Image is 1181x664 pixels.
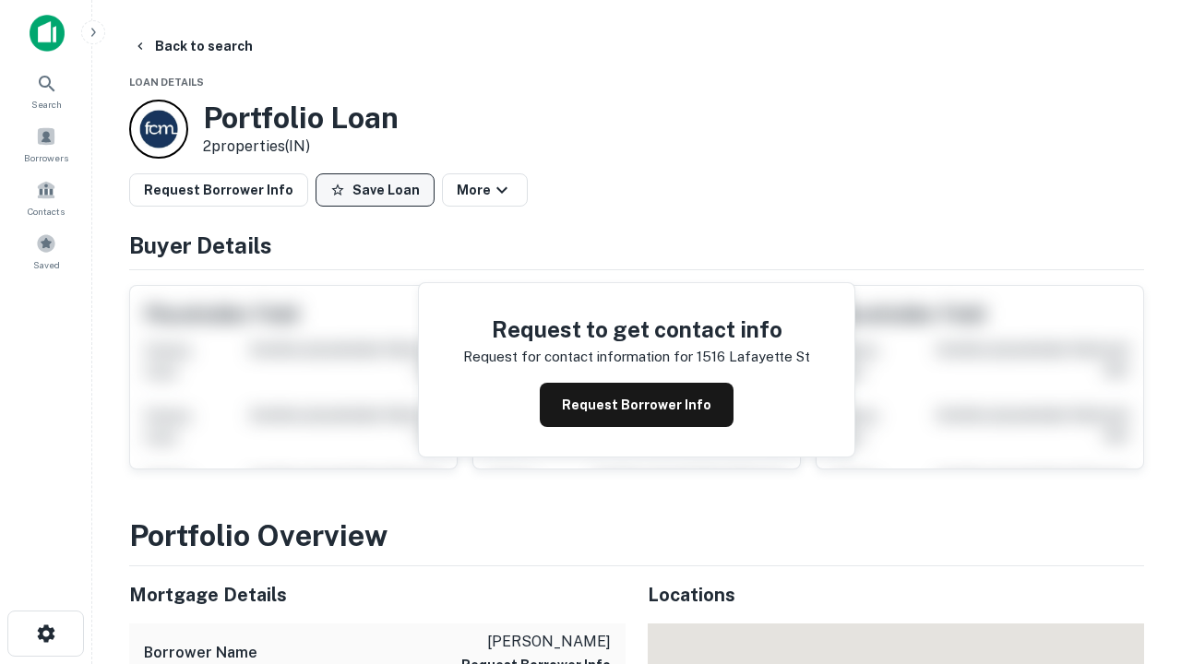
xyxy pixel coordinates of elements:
span: Borrowers [24,150,68,165]
h4: Buyer Details [129,229,1144,262]
a: Borrowers [6,119,87,169]
span: Loan Details [129,77,204,88]
button: Save Loan [316,173,435,207]
a: Saved [6,226,87,276]
h4: Request to get contact info [463,313,810,346]
p: 1516 lafayette st [697,346,810,368]
p: [PERSON_NAME] [461,631,611,653]
button: Request Borrower Info [540,383,734,427]
a: Contacts [6,172,87,222]
h3: Portfolio Overview [129,514,1144,558]
p: Request for contact information for [463,346,693,368]
span: Contacts [28,204,65,219]
span: Search [31,97,62,112]
iframe: Chat Widget [1089,457,1181,546]
span: Saved [33,257,60,272]
img: capitalize-icon.png [30,15,65,52]
h5: Locations [648,581,1144,609]
p: 2 properties (IN) [203,136,399,158]
h3: Portfolio Loan [203,101,399,136]
button: Request Borrower Info [129,173,308,207]
button: More [442,173,528,207]
button: Back to search [125,30,260,63]
h6: Borrower Name [144,642,257,664]
a: Search [6,65,87,115]
h5: Mortgage Details [129,581,626,609]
